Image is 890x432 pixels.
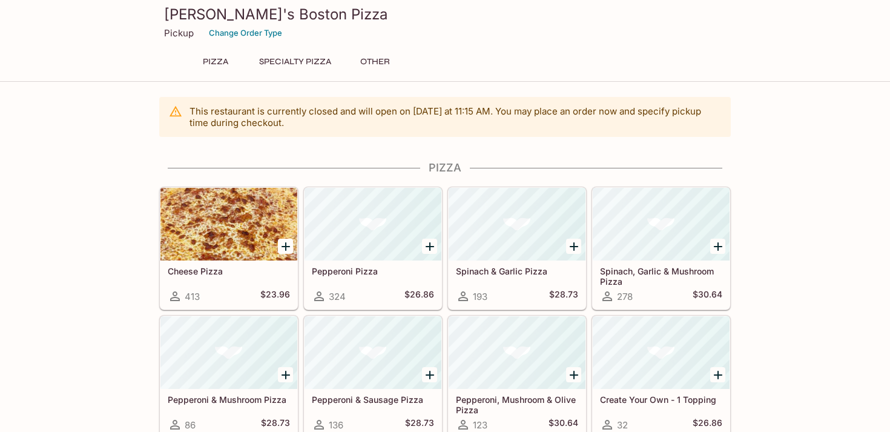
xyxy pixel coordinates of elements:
[693,289,722,304] h5: $30.64
[600,266,722,286] h5: Spinach, Garlic & Mushroom Pizza
[592,187,730,310] a: Spinach, Garlic & Mushroom Pizza278$30.64
[168,394,290,405] h5: Pepperoni & Mushroom Pizza
[312,394,434,405] h5: Pepperoni & Sausage Pizza
[405,417,434,432] h5: $28.73
[164,27,194,39] p: Pickup
[185,291,200,302] span: 413
[549,417,578,432] h5: $30.64
[160,316,297,389] div: Pepperoni & Mushroom Pizza
[348,53,402,70] button: Other
[448,187,586,310] a: Spinach & Garlic Pizza193$28.73
[593,316,730,389] div: Create Your Own - 1 Topping
[617,291,633,302] span: 278
[710,367,725,382] button: Add Create Your Own - 1 Topping
[305,188,441,261] div: Pepperoni Pizza
[278,367,293,382] button: Add Pepperoni & Mushroom Pizza
[549,289,578,304] h5: $28.73
[160,188,297,261] div: Cheese Pizza
[312,266,434,276] h5: Pepperoni Pizza
[260,289,290,304] h5: $23.96
[456,394,578,414] h5: Pepperoni, Mushroom & Olive Pizza
[473,419,487,431] span: 123
[693,417,722,432] h5: $26.86
[190,105,721,128] p: This restaurant is currently closed and will open on [DATE] at 11:15 AM . You may place an order ...
[188,53,243,70] button: Pizza
[600,394,722,405] h5: Create Your Own - 1 Topping
[710,239,725,254] button: Add Spinach, Garlic & Mushroom Pizza
[566,239,581,254] button: Add Spinach & Garlic Pizza
[278,239,293,254] button: Add Cheese Pizza
[566,367,581,382] button: Add Pepperoni, Mushroom & Olive Pizza
[305,316,441,389] div: Pepperoni & Sausage Pizza
[617,419,628,431] span: 32
[449,316,585,389] div: Pepperoni, Mushroom & Olive Pizza
[261,417,290,432] h5: $28.73
[449,188,585,261] div: Spinach & Garlic Pizza
[304,187,442,310] a: Pepperoni Pizza324$26.86
[185,419,196,431] span: 86
[422,367,437,382] button: Add Pepperoni & Sausage Pizza
[329,419,343,431] span: 136
[422,239,437,254] button: Add Pepperoni Pizza
[329,291,346,302] span: 324
[593,188,730,261] div: Spinach, Garlic & Mushroom Pizza
[164,5,726,24] h3: [PERSON_NAME]'s Boston Pizza
[159,161,731,174] h4: Pizza
[404,289,434,304] h5: $26.86
[473,291,487,302] span: 193
[168,266,290,276] h5: Cheese Pizza
[456,266,578,276] h5: Spinach & Garlic Pizza
[252,53,338,70] button: Specialty Pizza
[203,24,288,42] button: Change Order Type
[160,187,298,310] a: Cheese Pizza413$23.96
